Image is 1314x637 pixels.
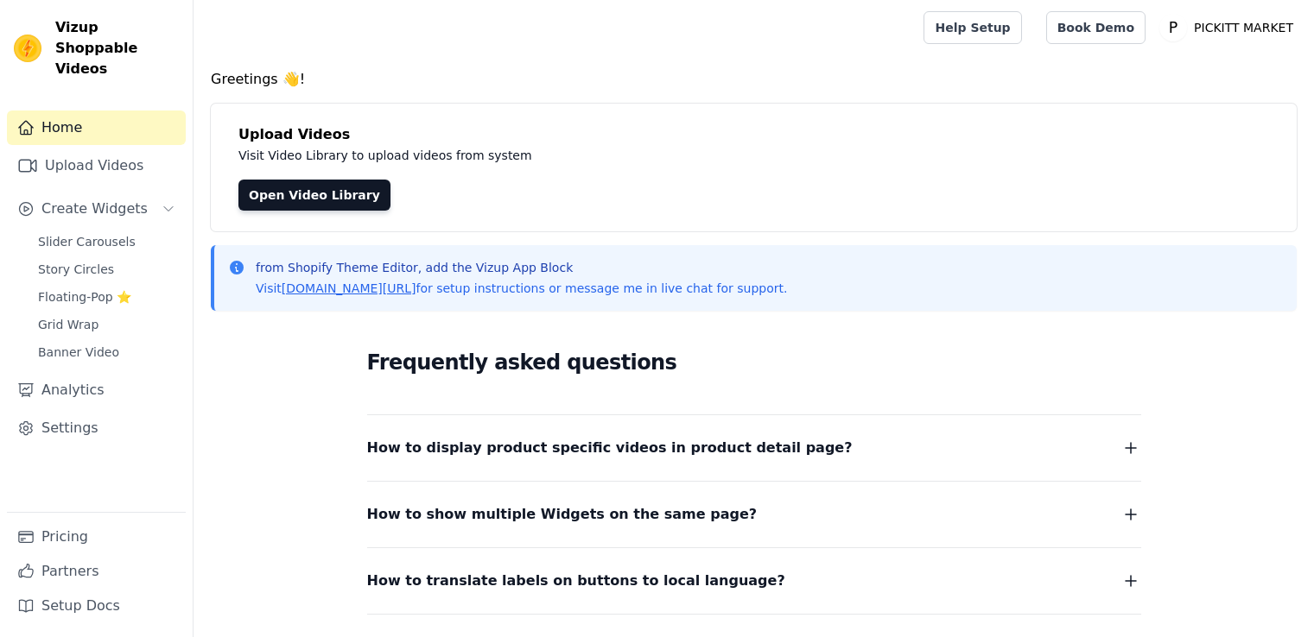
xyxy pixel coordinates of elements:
[367,502,1141,527] button: How to show multiple Widgets on the same page?
[41,199,148,219] span: Create Widgets
[7,520,186,554] a: Pricing
[38,316,98,333] span: Grid Wrap
[238,124,1269,145] h4: Upload Videos
[238,180,390,211] a: Open Video Library
[7,373,186,407] a: Analytics
[238,145,1012,166] p: Visit Video Library to upload videos from system
[38,344,119,361] span: Banner Video
[28,312,186,337] a: Grid Wrap
[367,569,785,593] span: How to translate labels on buttons to local language?
[28,230,186,254] a: Slider Carousels
[7,589,186,623] a: Setup Docs
[367,436,1141,460] button: How to display product specific videos in product detail page?
[55,17,179,79] span: Vizup Shoppable Videos
[38,261,114,278] span: Story Circles
[28,285,186,309] a: Floating-Pop ⭐
[7,411,186,445] a: Settings
[1159,12,1300,43] button: P PICKITT MARKET
[14,35,41,62] img: Vizup
[282,281,416,295] a: [DOMAIN_NAME][URL]
[1046,11,1146,44] a: Book Demo
[38,233,136,250] span: Slider Carousels
[7,110,186,145] a: Home
[367,569,1141,593] button: How to translate labels on buttons to local language?
[256,280,787,297] p: Visit for setup instructions or message me in live chat for support.
[1187,12,1300,43] p: PICKITT MARKET
[1169,19,1178,36] text: P
[367,345,1141,380] h2: Frequently asked questions
[38,288,131,306] span: Floating-Pop ⭐
[28,257,186,281] a: Story Circles
[256,259,787,276] p: from Shopify Theme Editor, add the Vizup App Block
[7,192,186,226] button: Create Widgets
[28,340,186,364] a: Banner Video
[367,502,758,527] span: How to show multiple Widgets on the same page?
[211,69,1297,90] h4: Greetings 👋!
[7,148,186,183] a: Upload Videos
[7,554,186,589] a: Partners
[367,436,853,460] span: How to display product specific videos in product detail page?
[924,11,1021,44] a: Help Setup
